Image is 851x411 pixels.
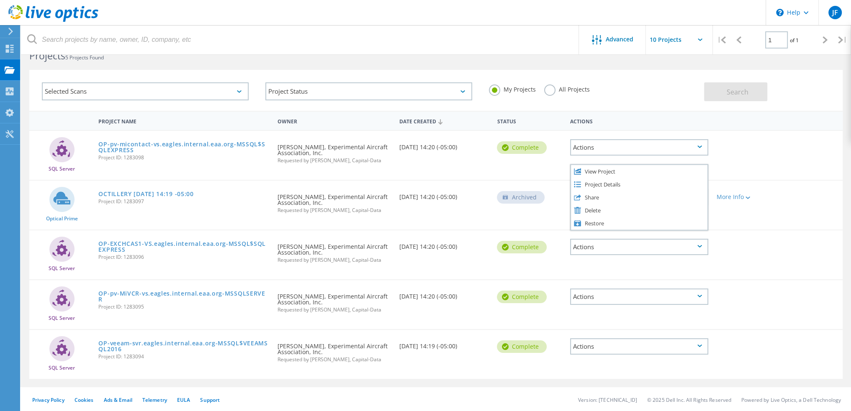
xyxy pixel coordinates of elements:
[834,25,851,55] div: |
[571,217,707,230] div: Restore
[98,304,269,309] span: Project ID: 1283095
[278,357,391,362] span: Requested by [PERSON_NAME], Capital-Data
[46,216,78,221] span: Optical Prime
[278,158,391,163] span: Requested by [PERSON_NAME], Capital-Data
[717,194,773,200] div: More Info
[570,239,708,255] div: Actions
[98,155,269,160] span: Project ID: 1283098
[75,396,94,403] a: Cookies
[200,396,220,403] a: Support
[49,166,75,171] span: SQL Server
[98,141,269,153] a: OP-pv-micontact-vs.eagles.internal.eaa.org-MSSQL$SQLEXPRESS
[790,37,799,44] span: of 1
[98,291,269,302] a: OP-pv-MiVCR-vs.eagles.internal.eaa.org-MSSQLSERVER
[98,241,269,253] a: OP-EXCHCAS1-VS.eagles.internal.eaa.org-MSSQL$SQLEXPRESS
[32,396,64,403] a: Privacy Policy
[278,208,391,213] span: Requested by [PERSON_NAME], Capital-Data
[489,84,536,92] label: My Projects
[571,191,707,204] div: Share
[273,181,395,221] div: [PERSON_NAME], Experimental Aircraft Association, Inc.
[21,25,579,54] input: Search projects by name, owner, ID, company, etc
[104,396,132,403] a: Ads & Email
[497,340,547,353] div: Complete
[571,204,707,217] div: Delete
[832,9,838,16] span: JF
[273,280,395,321] div: [PERSON_NAME], Experimental Aircraft Association, Inc.
[570,338,708,355] div: Actions
[49,365,75,370] span: SQL Server
[570,288,708,305] div: Actions
[395,181,493,208] div: [DATE] 14:20 (-05:00)
[278,258,391,263] span: Requested by [PERSON_NAME], Capital-Data
[493,113,566,128] div: Status
[8,18,98,23] a: Live Optics Dashboard
[98,199,269,204] span: Project ID: 1283097
[265,82,472,100] div: Project Status
[395,230,493,258] div: [DATE] 14:20 (-05:00)
[713,25,730,55] div: |
[571,165,707,178] div: View Project
[98,255,269,260] span: Project ID: 1283096
[544,84,590,92] label: All Projects
[42,82,249,100] div: Selected Scans
[606,36,633,42] span: Advanced
[647,396,731,403] li: © 2025 Dell Inc. All Rights Reserved
[395,280,493,308] div: [DATE] 14:20 (-05:00)
[497,241,547,253] div: Complete
[395,113,493,129] div: Date Created
[497,191,545,204] div: Archived
[395,330,493,357] div: [DATE] 14:19 (-05:00)
[142,396,167,403] a: Telemetry
[65,54,104,61] span: 5 Projects Found
[98,340,269,352] a: OP-veeam-svr.eagles.internal.eaa.org-MSSQL$VEEAMSQL2016
[570,139,708,156] div: Actions
[177,396,190,403] a: EULA
[776,9,784,16] svg: \n
[49,316,75,321] span: SQL Server
[497,291,547,303] div: Complete
[497,141,547,154] div: Complete
[741,396,841,403] li: Powered by Live Optics, a Dell Technology
[566,113,712,128] div: Actions
[98,354,269,359] span: Project ID: 1283094
[98,191,193,197] a: OCTILLERY [DATE] 14:19 -05:00
[94,113,273,128] div: Project Name
[273,330,395,370] div: [PERSON_NAME], Experimental Aircraft Association, Inc.
[49,266,75,271] span: SQL Server
[578,396,637,403] li: Version: [TECHNICAL_ID]
[278,307,391,312] span: Requested by [PERSON_NAME], Capital-Data
[727,87,748,97] span: Search
[273,230,395,271] div: [PERSON_NAME], Experimental Aircraft Association, Inc.
[273,131,395,171] div: [PERSON_NAME], Experimental Aircraft Association, Inc.
[395,131,493,158] div: [DATE] 14:20 (-05:00)
[704,82,767,101] button: Search
[571,178,707,191] div: Project Details
[273,113,395,128] div: Owner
